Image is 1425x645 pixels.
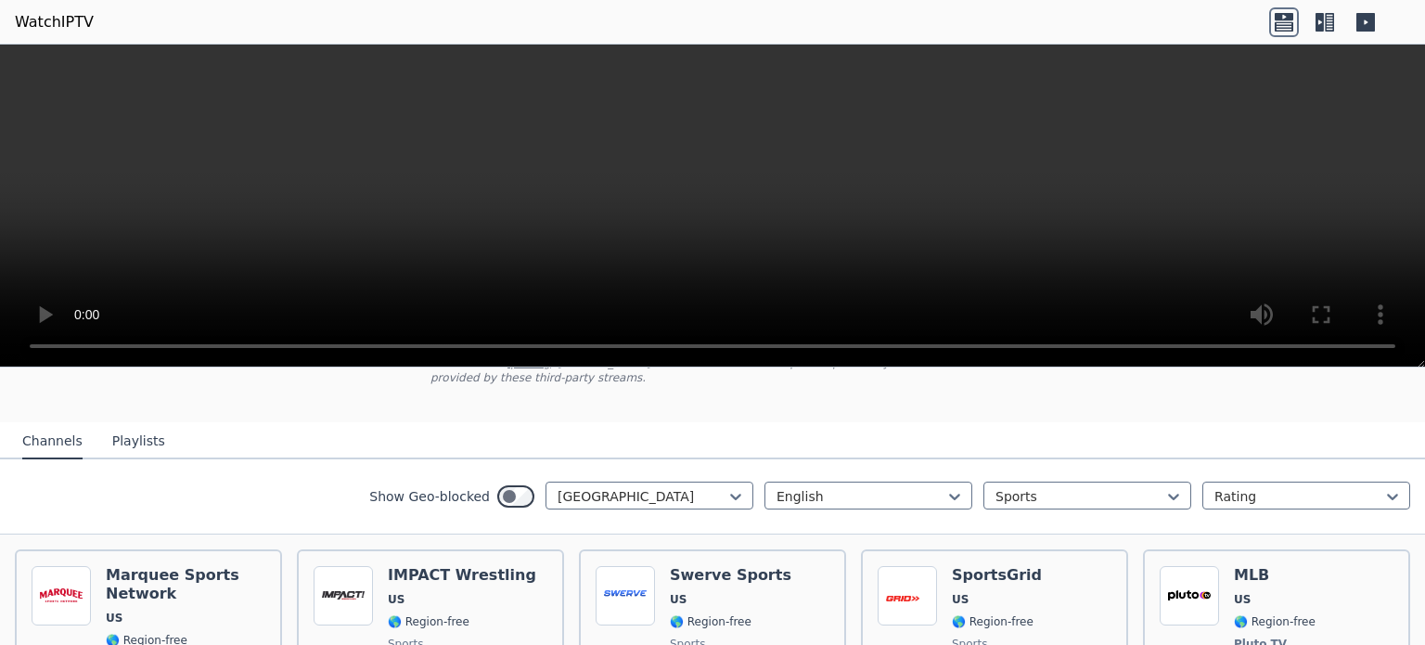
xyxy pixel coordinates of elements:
[507,356,551,369] a: iptv-org
[388,592,404,607] span: US
[369,487,490,506] label: Show Geo-blocked
[1234,614,1316,629] span: 🌎 Region-free
[670,614,751,629] span: 🌎 Region-free
[952,566,1042,585] h6: SportsGrid
[22,424,83,459] button: Channels
[1160,566,1219,626] img: MLB
[388,566,536,585] h6: IMPACT Wrestling
[388,614,469,629] span: 🌎 Region-free
[15,11,94,33] a: WatchIPTV
[314,566,373,626] img: IMPACT Wrestling
[952,592,969,607] span: US
[952,614,1033,629] span: 🌎 Region-free
[106,611,122,626] span: US
[112,424,165,459] button: Playlists
[596,566,655,626] img: Swerve Sports
[32,566,91,626] img: Marquee Sports Network
[670,566,791,585] h6: Swerve Sports
[670,592,687,607] span: US
[878,566,937,626] img: SportsGrid
[1234,566,1316,585] h6: MLB
[106,566,265,603] h6: Marquee Sports Network
[1234,592,1251,607] span: US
